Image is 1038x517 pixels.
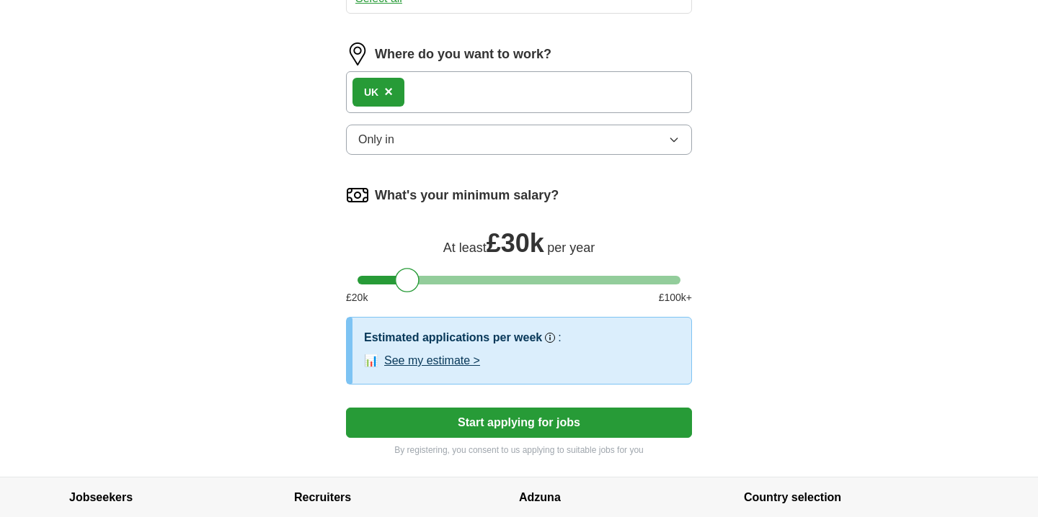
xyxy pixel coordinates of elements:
[375,45,551,64] label: Where do you want to work?
[384,84,393,99] span: ×
[346,184,369,207] img: salary.png
[346,408,692,438] button: Start applying for jobs
[443,240,487,255] span: At least
[487,228,544,258] span: £ 30k
[364,86,378,98] strong: UK
[384,352,480,369] button: See my estimate >
[375,186,559,205] label: What's your minimum salary?
[346,125,692,155] button: Only in
[346,42,369,66] img: location.png
[364,329,542,346] h3: Estimated applications per week
[547,240,595,255] span: per year
[558,329,561,346] h3: :
[358,131,394,148] span: Only in
[346,444,692,457] p: By registering, you consent to us applying to suitable jobs for you
[346,290,368,305] span: £ 20 k
[384,81,393,103] button: ×
[364,352,378,369] span: 📊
